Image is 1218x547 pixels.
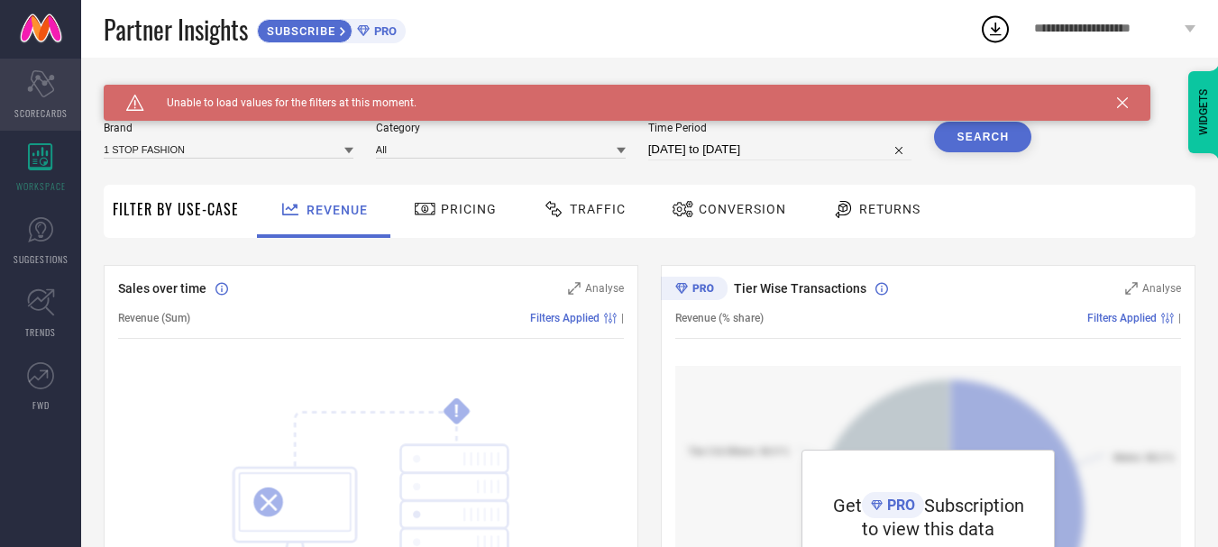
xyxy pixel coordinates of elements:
[648,122,912,134] span: Time Period
[621,312,624,324] span: |
[570,202,626,216] span: Traffic
[257,14,406,43] a: SUBSCRIBEPRO
[648,139,912,160] input: Select time period
[568,282,581,295] svg: Zoom
[16,179,66,193] span: WORKSPACE
[307,203,368,217] span: Revenue
[734,281,866,296] span: Tier Wise Transactions
[118,281,206,296] span: Sales over time
[370,24,397,38] span: PRO
[1178,312,1181,324] span: |
[699,202,786,216] span: Conversion
[454,401,459,422] tspan: !
[924,495,1024,516] span: Subscription
[585,282,624,295] span: Analyse
[859,202,920,216] span: Returns
[25,325,56,339] span: TRENDS
[441,202,497,216] span: Pricing
[934,122,1031,152] button: Search
[883,497,915,514] span: PRO
[1087,312,1157,324] span: Filters Applied
[376,122,626,134] span: Category
[979,13,1012,45] div: Open download list
[144,96,417,109] span: Unable to load values for the filters at this moment.
[1125,282,1138,295] svg: Zoom
[14,252,69,266] span: SUGGESTIONS
[258,24,340,38] span: SUBSCRIBE
[862,518,994,540] span: to view this data
[104,85,229,99] span: SYSTEM WORKSPACE
[104,11,248,48] span: Partner Insights
[118,312,190,324] span: Revenue (Sum)
[113,198,239,220] span: Filter By Use-Case
[14,106,68,120] span: SCORECARDS
[833,495,862,516] span: Get
[1142,282,1181,295] span: Analyse
[530,312,600,324] span: Filters Applied
[661,277,728,304] div: Premium
[104,122,353,134] span: Brand
[32,398,50,412] span: FWD
[675,312,764,324] span: Revenue (% share)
